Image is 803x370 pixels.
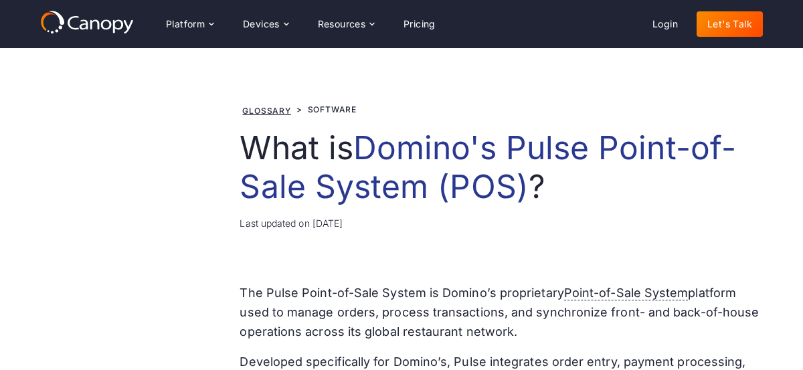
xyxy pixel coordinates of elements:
[242,106,290,116] a: Glossary
[296,104,302,116] div: >
[307,11,385,37] div: Resources
[240,284,763,341] p: The Pulse Point-of-Sale System is Domino’s proprietary platform used to manage orders, process tr...
[308,104,357,116] div: Software
[564,286,689,300] span: Point-of-Sale System
[393,11,446,37] a: Pricing
[243,19,280,29] div: Devices
[240,128,763,205] h1: What is ?
[240,128,735,206] em: Domino's Pulse Point-of-Sale System (POS)
[318,19,366,29] div: Resources
[166,19,205,29] div: Platform
[697,11,763,37] a: Let's Talk
[240,216,763,230] div: Last updated on [DATE]
[155,11,224,37] div: Platform
[232,11,299,37] div: Devices
[642,11,689,37] a: Login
